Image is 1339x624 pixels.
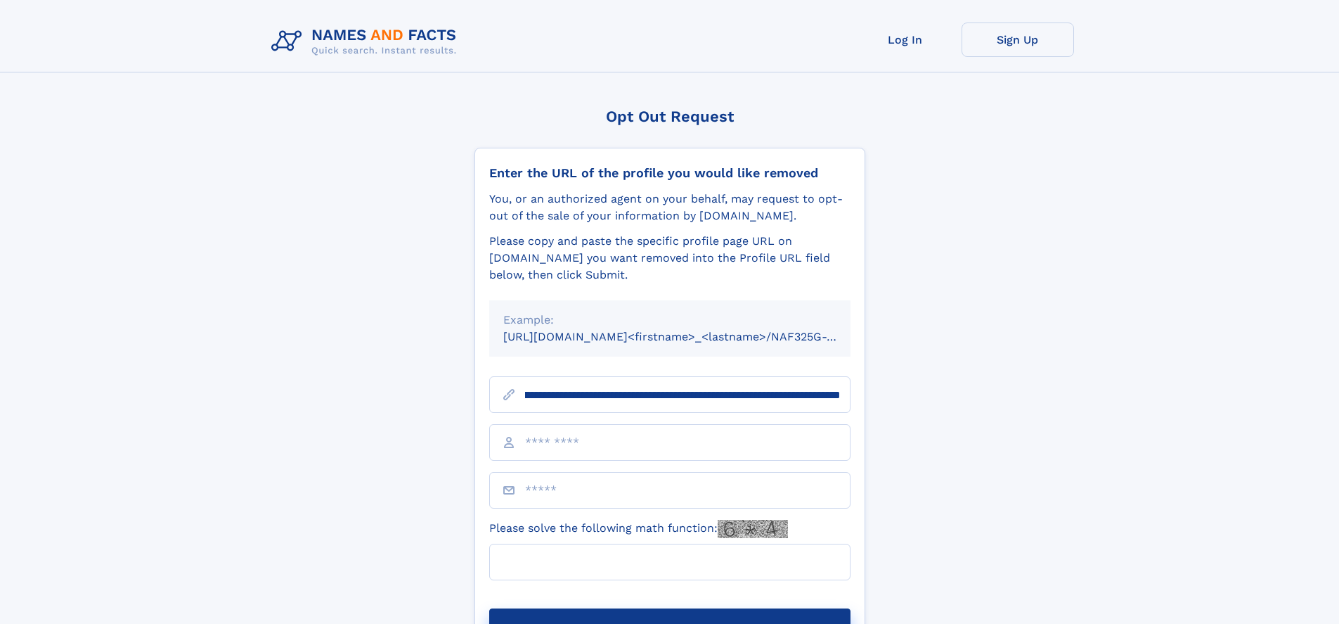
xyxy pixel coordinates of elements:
[489,165,850,181] div: Enter the URL of the profile you would like removed
[503,312,836,329] div: Example:
[489,191,850,224] div: You, or an authorized agent on your behalf, may request to opt-out of the sale of your informatio...
[962,23,1074,57] a: Sign Up
[266,23,468,61] img: Logo Names and Facts
[503,330,877,343] small: [URL][DOMAIN_NAME]<firstname>_<lastname>/NAF325G-xxxxxxxx
[474,108,865,125] div: Opt Out Request
[849,23,962,57] a: Log In
[489,233,850,284] div: Please copy and paste the specific profile page URL on [DOMAIN_NAME] you want removed into the Pr...
[489,520,788,538] label: Please solve the following math function:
